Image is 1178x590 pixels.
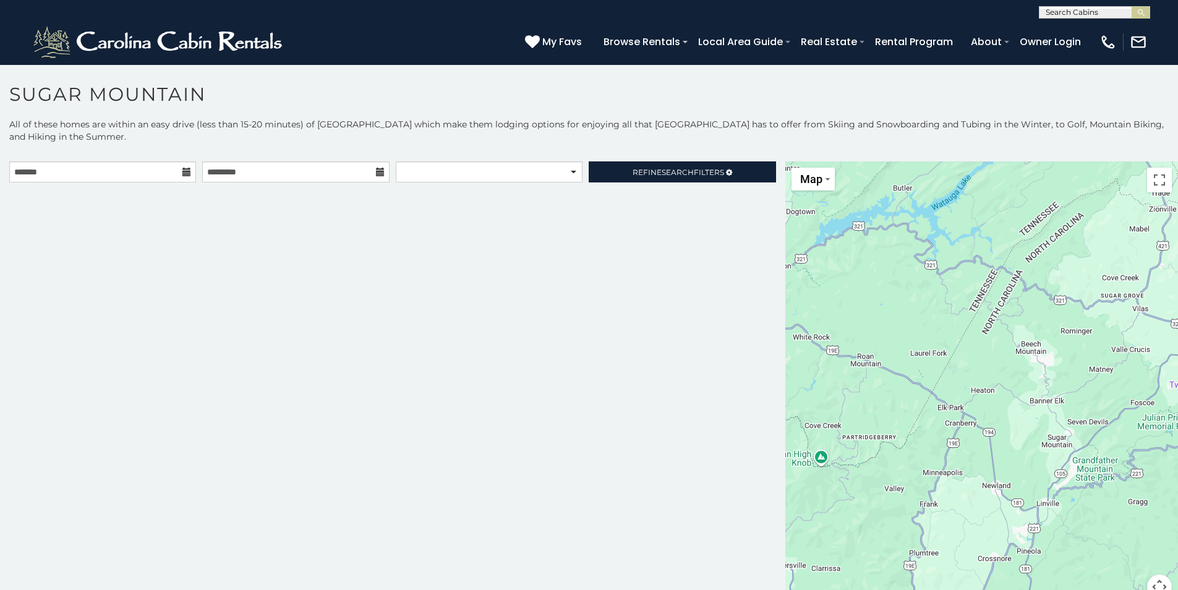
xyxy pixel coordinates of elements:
a: Rental Program [869,31,959,53]
img: White-1-2.png [31,24,288,61]
span: Search [662,168,694,177]
span: My Favs [542,34,582,49]
a: My Favs [525,34,585,50]
a: Browse Rentals [597,31,686,53]
a: RefineSearchFilters [589,161,775,182]
a: Local Area Guide [692,31,789,53]
a: Owner Login [1014,31,1087,53]
button: Toggle fullscreen view [1147,168,1172,192]
span: Refine Filters [633,168,724,177]
button: Change map style [792,168,835,190]
span: Map [800,173,822,186]
a: About [965,31,1008,53]
img: mail-regular-white.png [1130,33,1147,51]
img: phone-regular-white.png [1099,33,1117,51]
a: Real Estate [795,31,863,53]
